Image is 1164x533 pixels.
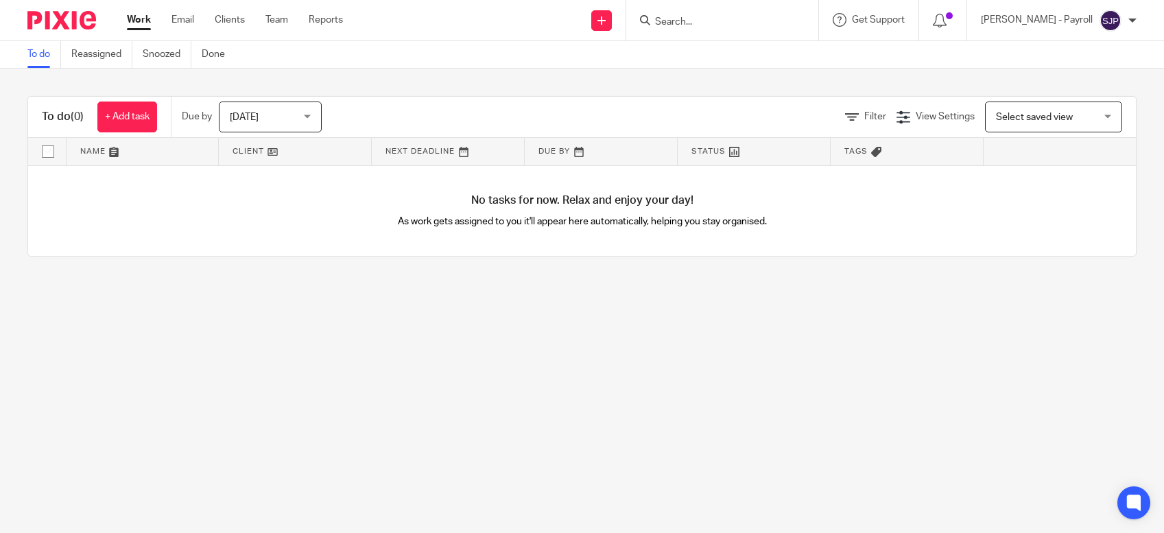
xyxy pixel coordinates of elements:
h1: To do [42,110,84,124]
img: Pixie [27,11,96,29]
span: (0) [71,111,84,122]
a: Email [171,13,194,27]
span: View Settings [916,112,975,121]
input: Search [654,16,777,29]
span: Get Support [852,15,905,25]
a: + Add task [97,102,157,132]
p: As work gets assigned to you it'll appear here automatically, helping you stay organised. [305,215,859,228]
a: Snoozed [143,41,191,68]
a: Team [265,13,288,27]
span: Filter [864,112,886,121]
p: Due by [182,110,212,123]
a: Work [127,13,151,27]
span: Select saved view [996,112,1073,122]
span: [DATE] [230,112,259,122]
a: Clients [215,13,245,27]
h4: No tasks for now. Relax and enjoy your day! [28,193,1136,208]
span: Tags [844,147,868,155]
a: Done [202,41,235,68]
a: To do [27,41,61,68]
a: Reports [309,13,343,27]
a: Reassigned [71,41,132,68]
p: [PERSON_NAME] - Payroll [981,13,1093,27]
img: svg%3E [1100,10,1121,32]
